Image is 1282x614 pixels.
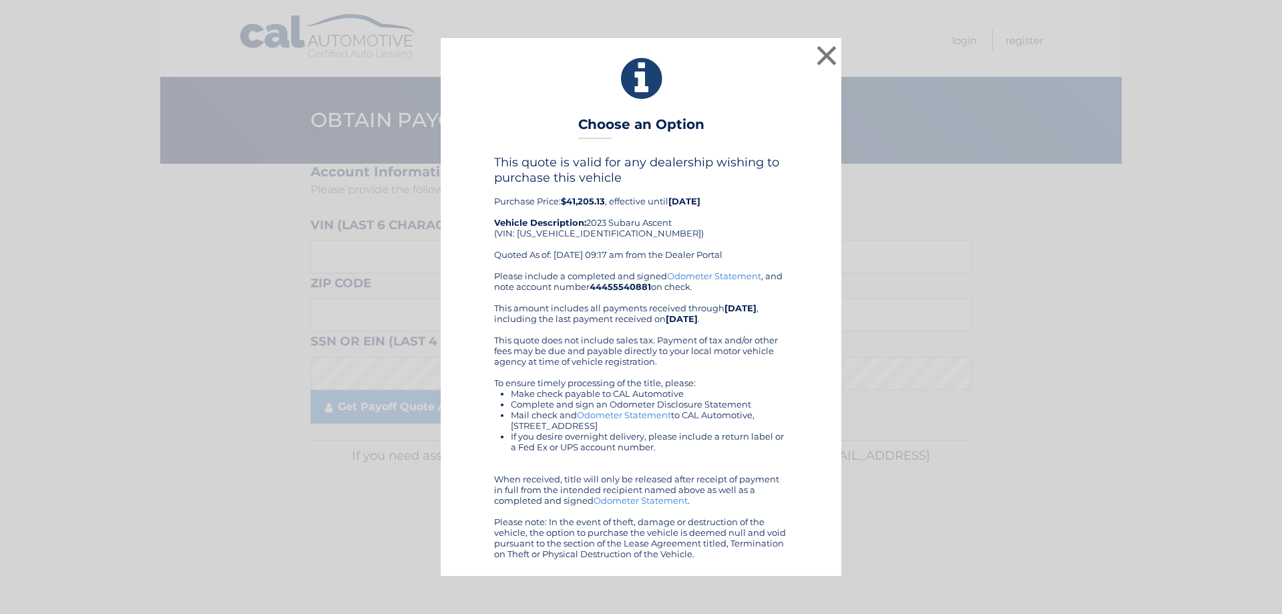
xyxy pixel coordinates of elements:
[668,196,700,206] b: [DATE]
[511,399,788,410] li: Complete and sign an Odometer Disclosure Statement
[577,410,671,420] a: Odometer Statement
[724,303,757,313] b: [DATE]
[494,155,788,184] h4: This quote is valid for any dealership wishing to purchase this vehicle
[494,271,788,559] div: Please include a completed and signed , and note account number on check. This amount includes al...
[667,271,761,281] a: Odometer Statement
[590,281,651,292] b: 44455540881
[494,217,586,228] strong: Vehicle Description:
[511,431,788,452] li: If you desire overnight delivery, please include a return label or a Fed Ex or UPS account number.
[578,116,704,140] h3: Choose an Option
[511,410,788,431] li: Mail check and to CAL Automotive, [STREET_ADDRESS]
[594,495,688,506] a: Odometer Statement
[813,42,840,69] button: ×
[511,388,788,399] li: Make check payable to CAL Automotive
[666,313,698,324] b: [DATE]
[494,155,788,270] div: Purchase Price: , effective until 2023 Subaru Ascent (VIN: [US_VEHICLE_IDENTIFICATION_NUMBER]) Qu...
[561,196,605,206] b: $41,205.13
